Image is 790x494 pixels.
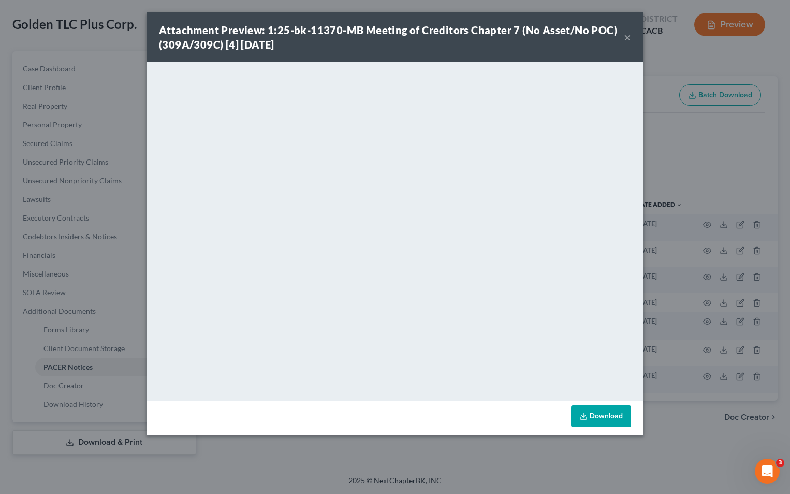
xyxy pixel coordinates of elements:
button: × [624,31,631,43]
span: 3 [776,459,784,467]
iframe: <object ng-attr-data='[URL][DOMAIN_NAME]' type='application/pdf' width='100%' height='650px'></ob... [147,62,643,399]
a: Download [571,405,631,427]
strong: Attachment Preview: 1:25-bk-11370-MB Meeting of Creditors Chapter 7 (No Asset/No POC) (309A/309C)... [159,24,617,51]
iframe: Intercom live chat [755,459,780,484]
